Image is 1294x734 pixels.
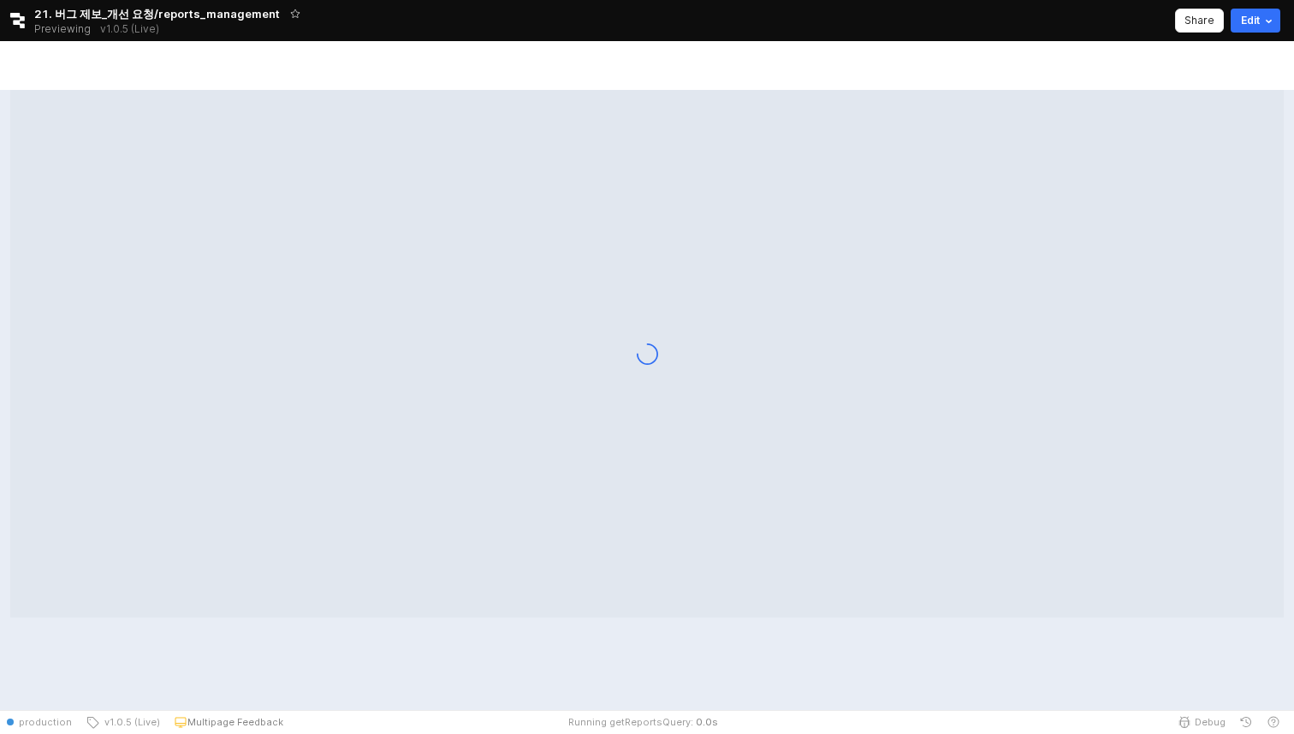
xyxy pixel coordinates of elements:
button: Debug [1171,710,1232,734]
button: Share app [1175,9,1224,33]
span: 21. 버그 제보_개선 요청/reports_management [34,5,280,22]
div: Previewing v1.0.5 (Live) [34,17,169,41]
p: Share [1184,14,1214,27]
button: Help [1260,710,1287,734]
span: 0.0 s [696,715,718,729]
button: History [1232,710,1260,734]
p: v1.0.5 (Live) [100,22,159,36]
button: Add app to favorites [287,5,304,22]
button: Edit [1231,9,1280,33]
button: Multipage Feedback [167,710,290,734]
span: Previewing [34,21,91,38]
span: production [19,715,72,729]
span: Debug [1195,715,1226,729]
span: Running getReportsQuery: [568,715,693,729]
button: Releases and History [91,17,169,41]
span: v1.0.5 (Live) [99,715,160,729]
p: Multipage Feedback [187,715,283,729]
button: v1.0.5 (Live) [79,710,167,734]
